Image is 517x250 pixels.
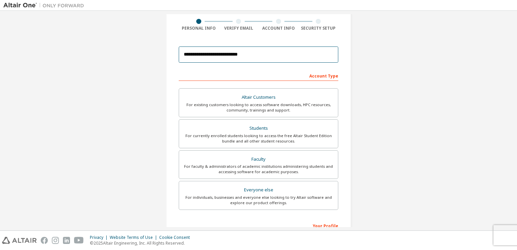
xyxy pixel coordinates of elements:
div: Your Profile [179,220,338,231]
div: For existing customers looking to access software downloads, HPC resources, community, trainings ... [183,102,334,113]
p: © 2025 Altair Engineering, Inc. All Rights Reserved. [90,240,194,246]
img: altair_logo.svg [2,237,37,244]
div: Altair Customers [183,93,334,102]
div: For individuals, businesses and everyone else looking to try Altair software and explore our prod... [183,195,334,206]
div: Privacy [90,235,110,240]
div: Students [183,124,334,133]
div: Security Setup [299,26,339,31]
div: Account Info [258,26,299,31]
img: facebook.svg [41,237,48,244]
div: Cookie Consent [159,235,194,240]
div: Everyone else [183,185,334,195]
div: Account Type [179,70,338,81]
img: Altair One [3,2,88,9]
div: Personal Info [179,26,219,31]
div: Website Terms of Use [110,235,159,240]
img: instagram.svg [52,237,59,244]
img: youtube.svg [74,237,84,244]
img: linkedin.svg [63,237,70,244]
div: Verify Email [219,26,259,31]
div: For faculty & administrators of academic institutions administering students and accessing softwa... [183,164,334,175]
div: Faculty [183,155,334,164]
div: For currently enrolled students looking to access the free Altair Student Edition bundle and all ... [183,133,334,144]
